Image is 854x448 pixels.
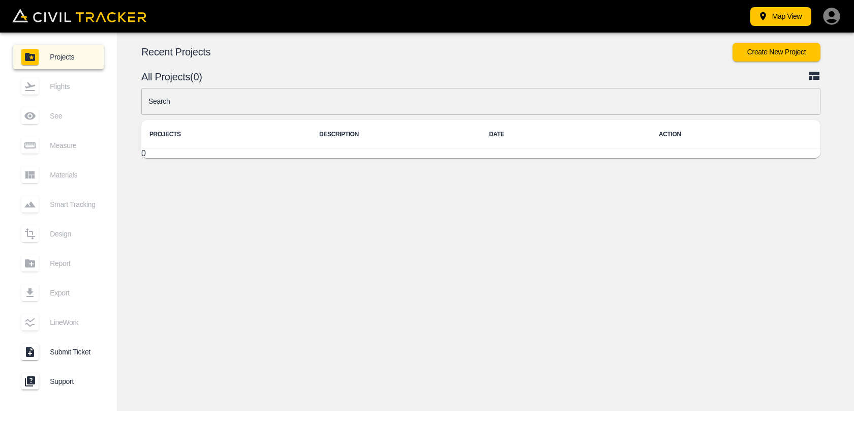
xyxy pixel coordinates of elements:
[13,369,104,394] a: Support
[141,48,733,56] p: Recent Projects
[141,149,820,159] tbody: 0
[13,45,104,69] a: Projects
[481,120,651,149] th: DATE
[311,120,481,149] th: DESCRIPTION
[750,7,811,26] button: Map View
[12,9,146,22] img: Civil Tracker
[141,120,820,158] table: project-list-table
[50,348,96,356] span: Submit Ticket
[13,340,104,364] a: Submit Ticket
[141,73,808,81] p: All Projects(0)
[733,43,820,62] button: Create New Project
[651,120,820,149] th: ACTION
[50,377,96,385] span: Support
[141,120,311,149] th: PROJECTS
[50,53,96,61] span: Projects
